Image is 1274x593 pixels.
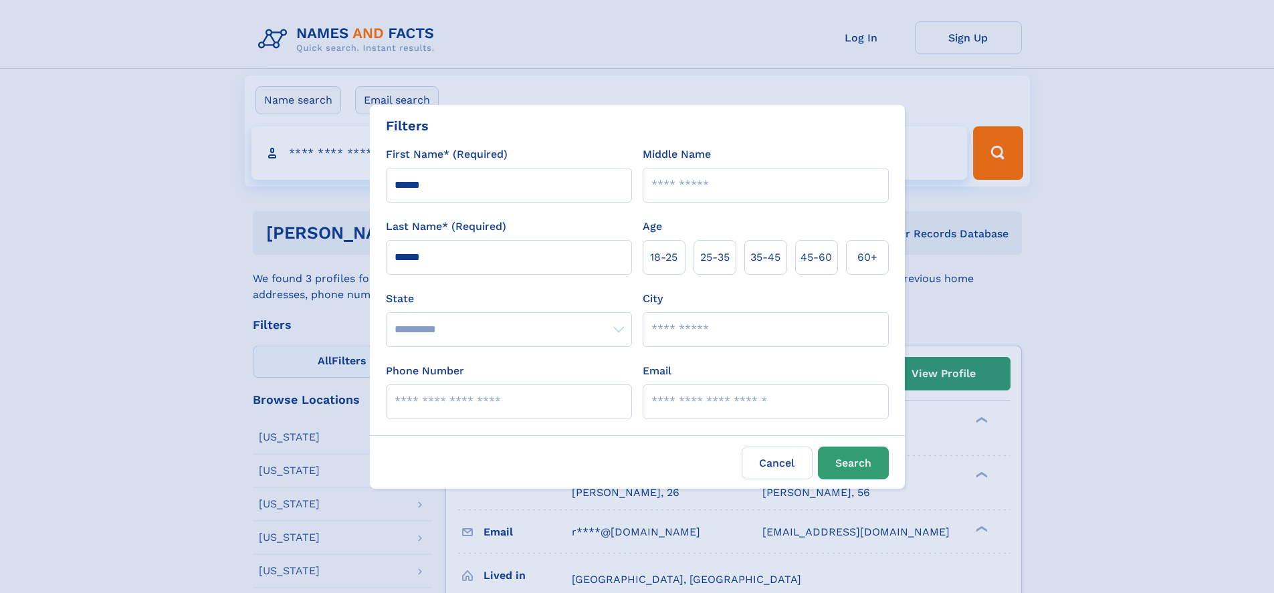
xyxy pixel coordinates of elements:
[857,249,877,265] span: 60+
[750,249,780,265] span: 35‑45
[742,447,813,479] label: Cancel
[386,291,632,307] label: State
[386,363,464,379] label: Phone Number
[700,249,730,265] span: 25‑35
[386,219,506,235] label: Last Name* (Required)
[386,146,508,162] label: First Name* (Required)
[386,116,429,136] div: Filters
[643,291,663,307] label: City
[643,219,662,235] label: Age
[643,146,711,162] label: Middle Name
[818,447,889,479] button: Search
[650,249,677,265] span: 18‑25
[643,363,671,379] label: Email
[801,249,832,265] span: 45‑60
